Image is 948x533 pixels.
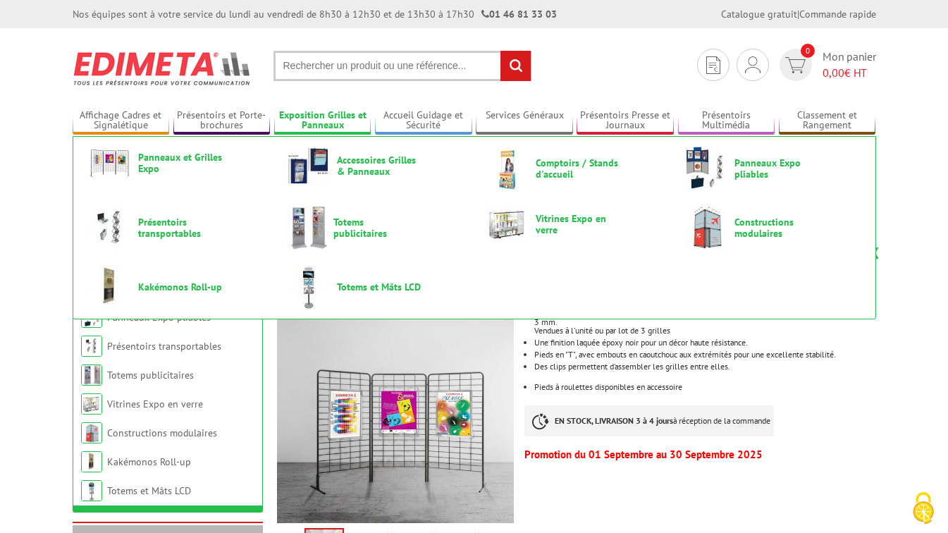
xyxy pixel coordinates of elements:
span: € HT [823,65,876,81]
a: Panneaux et Grilles Expo [88,147,264,179]
img: Edimeta [73,42,252,94]
a: Présentoirs et Porte-brochures [173,109,271,133]
a: Panneaux Expo pliables [684,147,861,190]
strong: 01 46 81 33 03 [481,8,557,20]
a: Services Généraux [476,109,573,133]
p: Des clips permettent d’assembler les grilles entre elles. [534,362,875,371]
span: Vitrines Expo en verre [536,213,620,235]
p: Promotion du 01 Septembre au 30 Septembre 2025 [524,451,875,459]
img: devis rapide [745,56,761,73]
a: Affichage Cadres et Signalétique [73,109,170,133]
span: Constructions modulaires [734,216,819,239]
img: Présentoirs transportables [88,206,132,250]
li: Pieds à roulettes disponibles en accessoire [534,383,875,391]
span: Totems et Mâts LCD [337,281,421,293]
a: Présentoirs Presse et Journaux [577,109,674,133]
img: Présentoirs transportables [81,336,102,357]
li: Pieds en "T", avec embouts en caoutchouc aux extrémités pour une excellente stabilité. [534,350,875,359]
strong: EN STOCK, LIVRAISON 3 à 4 jours [555,415,673,426]
a: Constructions modulaires [107,427,217,439]
a: Totems publicitaires [107,369,194,381]
img: Vitrines Expo en verre [81,393,102,415]
a: Exposition Grilles et Panneaux [274,109,371,133]
input: Rechercher un produit ou une référence... [273,51,531,81]
span: Totems publicitaires [333,216,418,239]
span: Mon panier [823,49,876,81]
img: Totems publicitaires [81,364,102,386]
a: Comptoirs / Stands d'accueil [486,147,662,190]
span: 0,00 [823,66,844,80]
a: Catalogue gratuit [721,8,797,20]
img: Kakémonos Roll-up [81,451,102,472]
a: Présentoirs Multimédia [678,109,775,133]
p: Vendues à l'unité ou par lot de 3 grilles [534,326,875,335]
li: Une finition laquée époxy noir pour un décor haute résistance. [534,338,875,347]
span: 0 [801,44,815,58]
a: Présentoirs transportables [88,206,264,250]
a: Classement et Rangement [779,109,876,133]
span: Panneaux Expo pliables [734,157,819,180]
img: Totems publicitaires [287,206,327,250]
img: Panneaux et Grilles Expo [88,147,132,179]
div: Nos équipes sont à votre service du lundi au vendredi de 8h30 à 12h30 et de 13h30 à 17h30 [73,7,557,21]
img: Panneaux Expo pliables [684,147,728,190]
a: Totems et Mâts LCD [287,265,463,309]
img: Cookies (fenêtre modale) [906,491,941,526]
span: Kakémonos Roll-up [138,281,223,293]
img: Accessoires Grilles & Panneaux [287,147,331,185]
input: rechercher [500,51,531,81]
span: Panneaux et Grilles Expo [138,152,223,174]
img: Vitrines Expo en verre [486,206,529,243]
a: devis rapide 0 Mon panier 0,00€ HT [776,49,876,81]
img: Constructions modulaires [81,422,102,443]
img: Kakémonos Roll-up [88,265,132,309]
a: Présentoirs transportables [107,340,221,353]
a: Totems et Mâts LCD [107,484,191,497]
span: Comptoirs / Stands d'accueil [536,157,620,180]
button: Cookies (fenêtre modale) [899,485,948,533]
img: Totems et Mâts LCD [287,265,331,309]
a: Totems publicitaires [287,206,463,250]
a: Accessoires Grilles & Panneaux [287,147,463,185]
p: à réception de la commande [524,405,774,436]
a: Constructions modulaires [684,206,861,250]
a: Vitrines Expo en verre [486,206,662,243]
div: | [721,7,876,21]
img: devis rapide [706,56,720,74]
a: Commande rapide [799,8,876,20]
img: devis rapide [785,57,806,73]
img: Constructions modulaires [684,206,728,250]
span: Présentoirs transportables [138,216,223,239]
img: Comptoirs / Stands d'accueil [486,147,529,190]
a: Vitrines Expo en verre [107,398,203,410]
span: Accessoires Grilles & Panneaux [337,154,421,177]
img: grilles_exposition_economiques_216316_216306_216016_216116.jpg [277,286,515,523]
a: Kakémonos Roll-up [107,455,191,468]
a: Kakémonos Roll-up [88,265,264,309]
img: Totems et Mâts LCD [81,480,102,501]
a: Accueil Guidage et Sécurité [375,109,472,133]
